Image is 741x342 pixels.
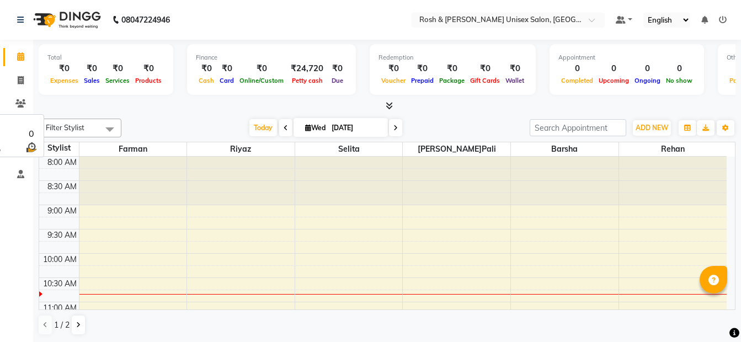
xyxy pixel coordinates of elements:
[436,62,467,75] div: ₹0
[28,4,104,35] img: logo
[503,77,527,84] span: Wallet
[47,77,81,84] span: Expenses
[45,205,79,217] div: 9:00 AM
[328,120,383,136] input: 2025-09-03
[596,62,632,75] div: 0
[24,127,38,140] div: 0
[45,157,79,168] div: 8:00 AM
[328,62,347,75] div: ₹0
[47,62,81,75] div: ₹0
[379,77,408,84] span: Voucher
[249,119,277,136] span: Today
[217,77,237,84] span: Card
[619,142,727,156] span: Rehan
[663,62,695,75] div: 0
[408,77,436,84] span: Prepaid
[54,319,70,331] span: 1 / 2
[632,77,663,84] span: Ongoing
[511,142,619,156] span: Barsha
[41,278,79,290] div: 10:30 AM
[467,62,503,75] div: ₹0
[408,62,436,75] div: ₹0
[329,77,346,84] span: Due
[81,77,103,84] span: Sales
[24,140,38,154] img: wait_time.png
[41,302,79,314] div: 11:00 AM
[632,62,663,75] div: 0
[132,77,164,84] span: Products
[467,77,503,84] span: Gift Cards
[121,4,170,35] b: 08047224946
[695,298,730,331] iframe: chat widget
[558,62,596,75] div: 0
[295,142,403,156] span: Selita
[103,77,132,84] span: Services
[558,53,695,62] div: Appointment
[633,120,671,136] button: ADD NEW
[45,229,79,241] div: 9:30 AM
[196,62,217,75] div: ₹0
[47,53,164,62] div: Total
[237,62,286,75] div: ₹0
[663,77,695,84] span: No show
[289,77,326,84] span: Petty cash
[46,123,84,132] span: Filter Stylist
[79,142,187,156] span: Farman
[196,53,347,62] div: Finance
[196,77,217,84] span: Cash
[403,142,510,156] span: [PERSON_NAME]pali
[636,124,668,132] span: ADD NEW
[187,142,295,156] span: Riyaz
[530,119,626,136] input: Search Appointment
[81,62,103,75] div: ₹0
[558,77,596,84] span: Completed
[132,62,164,75] div: ₹0
[39,142,79,154] div: Stylist
[41,254,79,265] div: 10:00 AM
[45,181,79,193] div: 8:30 AM
[217,62,237,75] div: ₹0
[503,62,527,75] div: ₹0
[237,77,286,84] span: Online/Custom
[302,124,328,132] span: Wed
[379,53,527,62] div: Redemption
[103,62,132,75] div: ₹0
[436,77,467,84] span: Package
[286,62,328,75] div: ₹24,720
[379,62,408,75] div: ₹0
[596,77,632,84] span: Upcoming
